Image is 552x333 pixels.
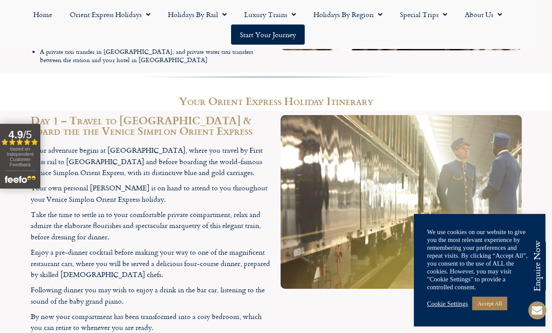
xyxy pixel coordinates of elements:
[40,48,272,64] li: A private taxi transfer in [GEOGRAPHIC_DATA], and private water taxi transfers between the statio...
[31,115,272,136] h2: Day 1 – Travel to [GEOGRAPHIC_DATA] & board the the Venice Simplon Orient Express
[31,284,272,307] p: Following dinner you may wish to enjoy a drink in the bar car, listening to the sound of the baby...
[427,300,468,308] a: Cookie Settings
[472,297,507,310] a: Accept All
[31,96,522,106] h2: Your Orient Express Holiday Itinerary
[25,4,61,25] a: Home
[31,182,272,205] p: Your own personal [PERSON_NAME] is on hand to attend to you throughout your Venice Simplon Orient...
[391,4,456,25] a: Special Trips
[61,4,159,25] a: Orient Express Holidays
[305,4,391,25] a: Holidays by Region
[31,145,272,179] p: Your adventure begins at [GEOGRAPHIC_DATA], where you travel by First Class rail to [GEOGRAPHIC_D...
[427,228,532,291] div: We use cookies on our website to give you the most relevant experience by remembering your prefer...
[31,247,272,280] p: Enjoy a pre-dinner cocktail before making your way to one of the magnificent restaurant cars, whe...
[159,4,235,25] a: Holidays by Rail
[31,209,272,243] p: Take the time to settle in to your comfortable private compartment, relax and admire the elaborat...
[4,4,531,45] nav: Menu
[231,25,305,45] a: Start your Journey
[235,4,305,25] a: Luxury Trains
[456,4,511,25] a: About Us
[281,115,522,288] img: Orient Express Platform Check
